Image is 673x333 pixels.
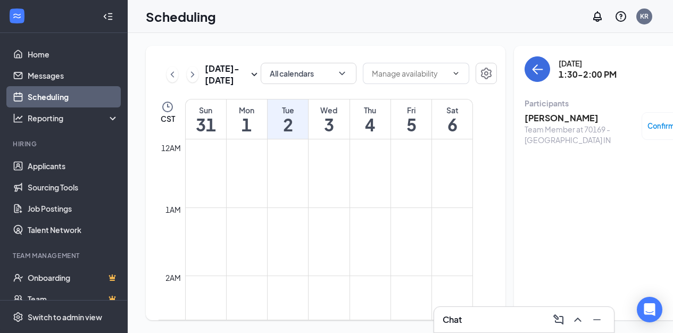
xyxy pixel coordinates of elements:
a: September 6, 2025 [432,99,472,139]
div: Fri [391,105,431,115]
div: Reporting [28,113,119,123]
a: Applicants [28,155,119,177]
div: 12am [159,142,183,154]
h1: 6 [432,115,472,134]
svg: Settings [480,67,493,80]
button: Minimize [588,311,605,328]
h1: 1 [227,115,267,134]
a: August 31, 2025 [186,99,226,139]
svg: ArrowLeft [531,63,544,76]
div: Open Intercom Messenger [637,297,662,322]
h1: 2 [268,115,308,134]
div: Sat [432,105,472,115]
svg: Notifications [591,10,604,23]
h3: [PERSON_NAME] [525,112,636,124]
button: Settings [476,63,497,84]
div: Tue [268,105,308,115]
a: OnboardingCrown [28,267,119,288]
svg: QuestionInfo [614,10,627,23]
a: September 1, 2025 [227,99,267,139]
h3: 1:30-2:00 PM [559,69,617,80]
svg: ChevronLeft [167,68,178,81]
h3: Chat [443,314,462,326]
svg: Collapse [103,11,113,22]
svg: ChevronUp [571,313,584,326]
button: All calendarsChevronDown [261,63,356,84]
div: Thu [350,105,390,115]
span: CST [161,113,175,124]
a: Settings [476,63,497,86]
button: back-button [525,56,550,82]
a: Home [28,44,119,65]
a: Scheduling [28,86,119,107]
h1: 5 [391,115,431,134]
div: 1am [163,204,183,215]
div: Switch to admin view [28,312,102,322]
h3: [DATE] - [DATE] [205,63,248,86]
div: Team Management [13,251,117,260]
h1: 3 [309,115,349,134]
svg: SmallChevronDown [248,68,261,81]
a: Talent Network [28,219,119,240]
svg: Minimize [591,313,603,326]
svg: ComposeMessage [552,313,565,326]
div: 2am [163,272,183,284]
button: ComposeMessage [550,311,567,328]
svg: ChevronDown [337,68,347,79]
h1: 4 [350,115,390,134]
button: ChevronRight [187,66,198,82]
h1: 31 [186,115,226,134]
a: Job Postings [28,198,119,219]
a: September 2, 2025 [268,99,308,139]
button: ChevronUp [569,311,586,328]
div: Sun [186,105,226,115]
div: Hiring [13,139,117,148]
div: KR [640,12,649,21]
a: TeamCrown [28,288,119,310]
a: September 5, 2025 [391,99,431,139]
div: Team Member at 70169 - [GEOGRAPHIC_DATA] IN [525,124,636,145]
div: Wed [309,105,349,115]
h1: Scheduling [146,7,216,26]
div: [DATE] [559,58,617,69]
div: Mon [227,105,267,115]
button: ChevronLeft [167,66,178,82]
a: Sourcing Tools [28,177,119,198]
a: September 3, 2025 [309,99,349,139]
svg: Analysis [13,113,23,123]
svg: ChevronRight [187,68,198,81]
svg: Clock [161,101,174,113]
svg: Settings [13,312,23,322]
input: Manage availability [372,68,447,79]
a: September 4, 2025 [350,99,390,139]
a: Messages [28,65,119,86]
svg: ChevronDown [452,69,460,78]
svg: WorkstreamLogo [12,11,22,21]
